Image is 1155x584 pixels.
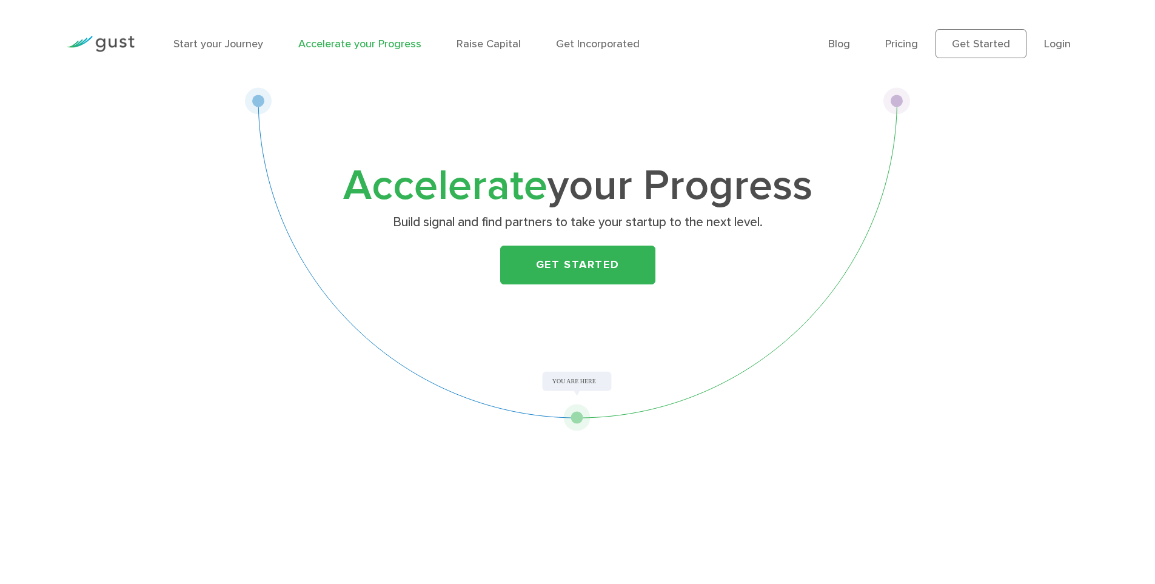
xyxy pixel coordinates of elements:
a: Get Started [500,246,655,284]
img: Gust Logo [67,36,135,52]
a: Get Started [936,29,1026,58]
a: Raise Capital [457,38,521,50]
a: Accelerate your Progress [298,38,421,50]
span: Accelerate [343,160,547,211]
a: Get Incorporated [556,38,640,50]
a: Start your Journey [173,38,263,50]
a: Pricing [885,38,918,50]
a: Blog [828,38,850,50]
h1: your Progress [338,167,817,206]
p: Build signal and find partners to take your startup to the next level. [343,214,812,231]
a: Login [1044,38,1071,50]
